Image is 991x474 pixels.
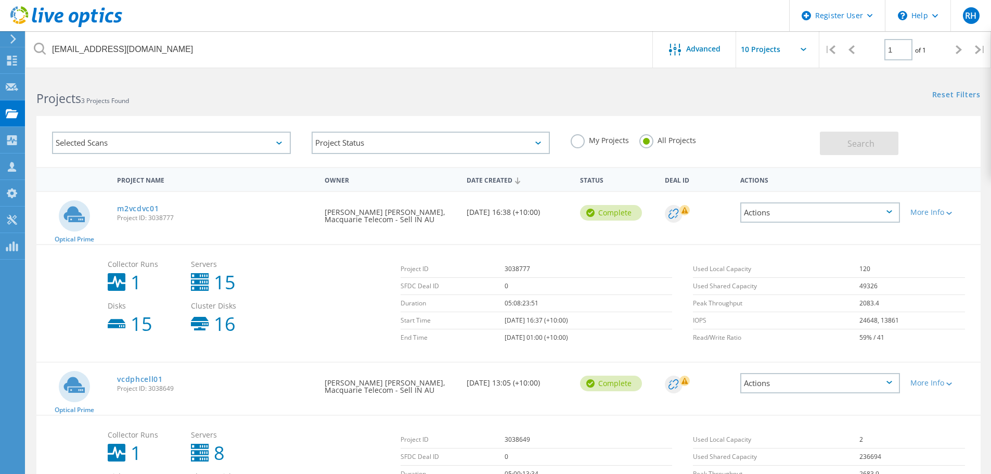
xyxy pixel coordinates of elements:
[859,295,965,312] td: 2083.4
[693,449,859,466] td: Used Shared Capacity
[693,261,859,278] td: Used Local Capacity
[575,170,660,189] div: Status
[117,376,163,383] a: vcdphcell01
[915,46,926,55] span: of 1
[461,363,575,397] div: [DATE] 13:05 (+10:00)
[859,312,965,329] td: 24648, 13861
[693,312,859,329] td: IOPS
[131,444,141,463] b: 1
[401,295,505,312] td: Duration
[131,315,152,334] b: 15
[859,329,965,347] td: 59% / 41
[461,192,575,226] div: [DATE] 16:38 (+10:00)
[898,11,907,20] svg: \n
[847,138,874,149] span: Search
[735,170,905,189] div: Actions
[117,215,314,221] span: Project ID: 3038777
[859,278,965,295] td: 49326
[660,170,735,189] div: Deal Id
[52,132,291,154] div: Selected Scans
[191,431,264,439] span: Servers
[970,31,991,68] div: |
[859,431,965,449] td: 2
[36,90,81,107] b: Projects
[571,134,629,144] label: My Projects
[505,329,672,347] td: [DATE] 01:00 (+10:00)
[108,261,181,268] span: Collector Runs
[214,444,225,463] b: 8
[505,449,672,466] td: 0
[191,302,264,310] span: Cluster Disks
[26,31,653,68] input: Search projects by name, owner, ID, company, etc
[108,431,181,439] span: Collector Runs
[693,329,859,347] td: Read/Write Ratio
[505,295,672,312] td: 05:08:23:51
[639,134,696,144] label: All Projects
[505,312,672,329] td: [DATE] 16:37 (+10:00)
[819,31,841,68] div: |
[81,96,129,105] span: 3 Projects Found
[505,431,672,449] td: 3038649
[131,273,141,292] b: 1
[214,315,236,334] b: 16
[401,431,505,449] td: Project ID
[965,11,976,20] span: RH
[461,170,575,189] div: Date Created
[693,431,859,449] td: Used Local Capacity
[319,363,461,404] div: [PERSON_NAME] [PERSON_NAME], Macquarie Telecom - Sell IN AU
[312,132,550,154] div: Project Status
[820,132,898,155] button: Search
[580,205,642,221] div: Complete
[505,261,672,278] td: 3038777
[10,22,122,29] a: Live Optics Dashboard
[191,261,264,268] span: Servers
[401,278,505,295] td: SFDC Deal ID
[740,202,900,223] div: Actions
[859,261,965,278] td: 120
[214,273,236,292] b: 15
[932,91,981,100] a: Reset Filters
[693,295,859,312] td: Peak Throughput
[580,376,642,391] div: Complete
[401,312,505,329] td: Start Time
[319,192,461,234] div: [PERSON_NAME] [PERSON_NAME], Macquarie Telecom - Sell IN AU
[55,407,94,413] span: Optical Prime
[112,170,319,189] div: Project Name
[319,170,461,189] div: Owner
[505,278,672,295] td: 0
[108,302,181,310] span: Disks
[117,205,159,212] a: m2vcdvc01
[859,449,965,466] td: 236694
[401,449,505,466] td: SFDC Deal ID
[686,45,720,53] span: Advanced
[401,329,505,347] td: End Time
[693,278,859,295] td: Used Shared Capacity
[910,379,975,387] div: More Info
[55,236,94,242] span: Optical Prime
[401,261,505,278] td: Project ID
[740,373,900,393] div: Actions
[117,386,314,392] span: Project ID: 3038649
[910,209,975,216] div: More Info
